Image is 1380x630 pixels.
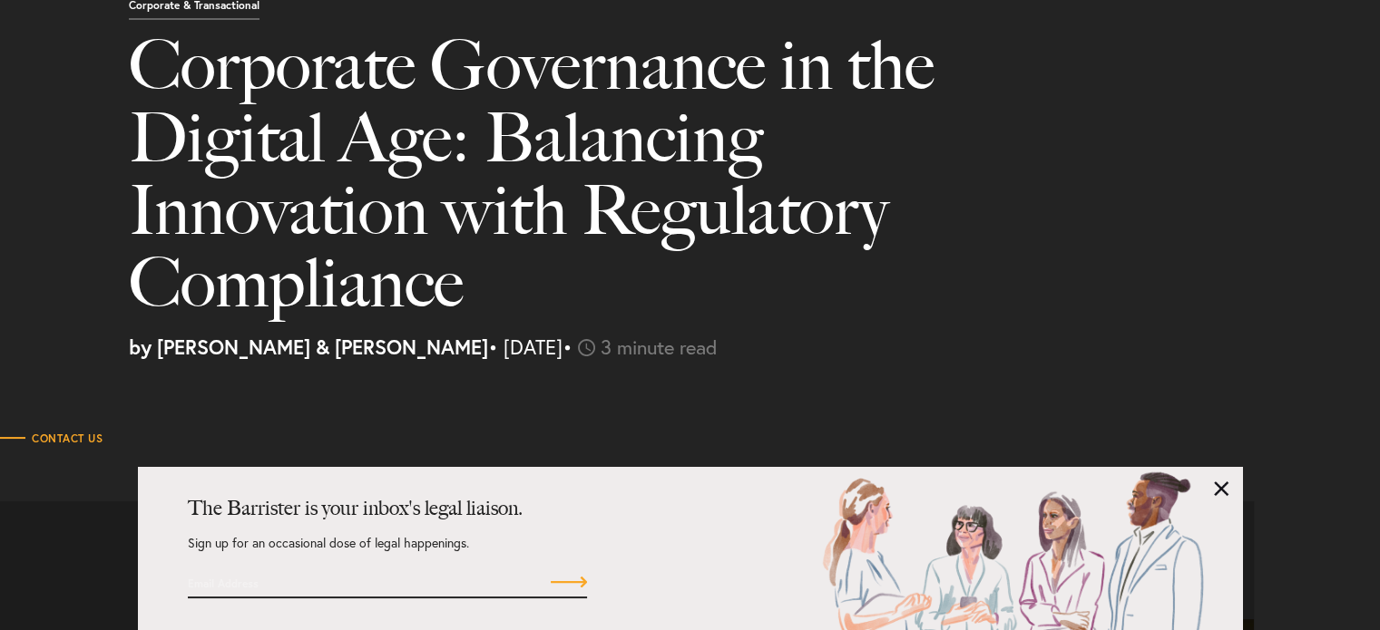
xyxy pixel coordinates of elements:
span: 3 minute read [601,334,718,360]
h1: Corporate Governance in the Digital Age: Balancing Innovation with Regulatory Compliance [129,29,995,337]
p: Sign up for an occasional dose of legal happenings. [188,537,587,567]
p: • [DATE] [129,337,1366,357]
span: • [563,334,573,360]
input: Submit [551,571,587,593]
strong: The Barrister is your inbox's legal liaison. [188,496,523,520]
img: icon-time-light.svg [578,339,595,356]
input: Email Address [188,567,487,598]
strong: by [PERSON_NAME] & [PERSON_NAME] [129,334,488,360]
